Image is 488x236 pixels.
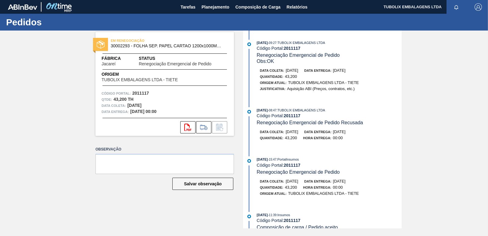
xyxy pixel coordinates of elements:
span: Quantidade : [260,186,283,189]
span: Qtde : [102,96,112,103]
h1: Pedidos [6,19,114,26]
span: Composicão de carga / Pedido aceito [257,225,338,230]
button: Notificações [447,3,466,11]
span: - 15:47 [268,158,276,161]
strong: 2011117 [284,218,300,223]
span: Data coleta: [260,130,284,134]
span: TUBOLIX EMBALAGENS LTDA - TIETE [288,191,359,196]
span: Quantidade : [260,136,283,140]
span: [DATE] [333,68,346,73]
div: Código Portal: [257,113,402,118]
span: - 08:47 [268,109,276,112]
span: Relatórios [287,3,307,11]
span: Data entrega: [102,109,129,115]
span: [DATE] [257,41,268,45]
span: : TUBOLIX EMBALAGENS LTDA [276,41,325,45]
span: - 09:27 [268,41,276,45]
span: : Insumos [276,213,290,217]
span: [DATE] [257,108,268,112]
strong: 43,200 TH [113,97,133,102]
span: Renegociação Emergencial de Pedido Recusada [257,120,363,125]
img: atual [247,159,251,163]
span: Quantidade : [260,75,283,78]
div: Código Portal: [257,46,402,51]
span: Justificativa: [260,87,285,91]
div: Abrir arquivo PDF [180,121,196,133]
span: Composição de Carga [235,3,281,11]
span: 43,200 [285,136,297,140]
strong: 2011117 [284,163,300,168]
span: Tarefas [181,3,196,11]
strong: 2011117 [284,113,300,118]
span: : PortalInsumos [276,158,299,161]
img: TNhmsLtSVTkK8tSr43FrP2fwEKptu5GPRR3wAAAABJRU5ErkJggg== [8,4,37,10]
span: Hora Entrega : [303,186,332,189]
img: atual [247,110,251,114]
span: 00:00 [333,136,343,140]
div: Ir para Composição de Carga [196,121,211,133]
strong: [DATE] 00:00 [130,109,156,114]
span: 00:00 [333,185,343,190]
span: [DATE] [286,68,298,73]
span: TUBOLIX EMBALAGENS LTDA - TIETE [102,78,178,82]
span: Data entrega: [304,180,332,183]
span: Planejamento [202,3,229,11]
div: Código Portal: [257,218,402,223]
span: [DATE] [333,179,346,183]
strong: [DATE] [127,103,142,108]
label: Observação [95,145,234,154]
span: TUBOLIX EMBALAGENS LTDA - TIETE [288,80,359,85]
span: Origem [102,71,195,78]
span: Aquisição ABI (Preços, contratos, etc.) [287,86,355,91]
span: Jacareí [102,62,116,66]
span: 30002293 - FOLHA SEP. PAPEL CARTAO 1200x1000M 350g [111,44,221,48]
span: [DATE] [286,179,298,183]
span: Renegociação Emergencial de Pedido [257,53,340,58]
span: EM RENEGOCIAÇÃO [111,38,196,44]
span: Código Portal: [102,90,131,96]
img: atual [247,42,251,46]
span: Data coleta: [260,180,284,183]
span: Renegociação Emergencial de Pedido [139,62,211,66]
span: [DATE] [333,129,346,134]
span: Data entrega: [304,130,332,134]
span: 43,200 [285,185,297,190]
button: Salvar observação [172,178,233,190]
span: Obs: OK [257,59,274,64]
span: : TUBOLIX EMBALAGENS LTDA [276,108,325,112]
strong: 2011117 [132,91,149,96]
img: Logout [475,3,482,11]
div: Informar alteração no pedido [212,121,227,133]
img: atual [247,215,251,218]
span: 43,200 [285,74,297,79]
span: Data coleta: [260,69,284,72]
span: [DATE] [286,129,298,134]
span: - 11:39 [268,213,276,217]
span: Data coleta: [102,103,126,109]
span: Origem Atual: [260,192,286,195]
span: Fábrica [102,55,135,62]
span: Data entrega: [304,69,332,72]
span: Origem Atual: [260,81,286,85]
span: Hora Entrega : [303,136,332,140]
img: status [97,41,105,49]
span: Status [139,55,228,62]
div: Código Portal: [257,163,402,168]
span: Renegociação Emergencial de Pedido [257,169,340,175]
span: [DATE] [257,213,268,217]
span: [DATE] [257,158,268,161]
strong: 2011117 [284,46,300,51]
